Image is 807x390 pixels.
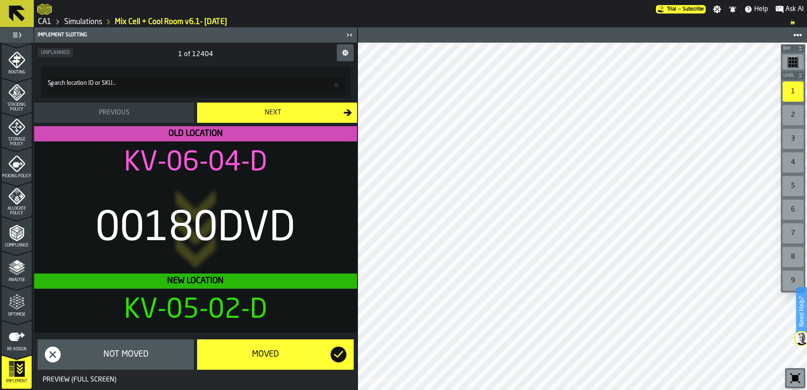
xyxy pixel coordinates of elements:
[34,370,125,390] button: button-Preview (Full Screen)
[2,243,32,248] span: Compliance
[783,152,804,173] div: 4
[781,198,805,222] div: button-toolbar-undefined
[64,17,102,27] a: link-to-/wh/i/76e2a128-1b54-4d66-80d4-05ae4c277723
[741,4,772,14] label: button-toggle-Help
[710,5,725,14] label: button-toggle-Settings
[781,245,805,269] div: button-toolbar-undefined
[34,274,357,289] h2: New Location
[2,148,32,181] li: menu Picking Policy
[2,113,32,147] li: menu Storage Policy
[197,103,357,123] button: button-Next
[344,30,355,40] label: button-toggle-Close me
[2,29,32,41] label: button-toggle-Toggle Full Menu
[2,137,32,146] span: Storage Policy
[754,4,768,14] span: Help
[678,6,681,12] span: —
[781,71,805,80] button: button-
[782,73,796,78] span: Level
[783,176,804,196] div: 5
[656,5,706,14] a: link-to-/wh/i/76e2a128-1b54-4d66-80d4-05ae4c277723/pricing/
[783,200,804,220] div: 6
[2,44,32,78] li: menu Routing
[667,6,676,12] span: Trial
[41,199,350,260] div: 00180DVD
[781,174,805,198] div: button-toolbar-undefined
[36,290,355,331] span: KV-05-02-D
[785,4,804,14] span: Ask AI
[2,182,32,216] li: menu Allocate Policy
[37,2,52,17] a: logo-header
[36,143,355,184] span: KV-06-04-D
[783,223,804,244] div: 7
[781,80,805,103] div: button-toolbar-undefined
[46,78,345,92] input: label
[2,321,32,355] li: menu Re-assign
[772,4,807,14] label: button-toggle-Ask AI
[656,5,706,14] div: Menu Subscription
[63,349,189,360] div: Not Moved
[797,288,806,335] label: Need Help?
[2,217,32,251] li: menu Compliance
[2,379,32,384] span: Implement
[781,269,805,292] div: button-toolbar-undefined
[2,347,32,352] span: Re-assign
[39,108,189,118] div: Previous
[783,81,804,102] div: 1
[38,339,194,370] button: button-Not Moved
[2,9,32,43] li: menu Agents
[781,127,805,151] div: button-toolbar-undefined
[783,105,804,125] div: 2
[725,5,740,14] label: button-toggle-Notifications
[788,371,802,385] svg: Reset zoom and position
[785,368,805,388] div: button-toolbar-undefined
[2,278,32,282] span: Analyse
[783,247,804,267] div: 8
[2,252,32,285] li: menu Analyse
[2,312,32,317] span: Optimise
[48,80,116,87] span: label
[202,349,328,360] div: Moved
[34,27,357,43] header: Implement Slotting
[2,174,32,179] span: Picking Policy
[38,17,51,27] a: link-to-/wh/i/76e2a128-1b54-4d66-80d4-05ae4c277723
[34,103,194,123] button: button-Previous
[2,103,32,112] span: Stacking Policy
[2,286,32,320] li: menu Optimise
[197,339,353,370] button: button-Moved
[34,126,357,141] h2: Old Location
[782,46,796,51] span: Bay
[781,53,805,71] div: button-toolbar-undefined
[36,32,344,38] div: Implement Slotting
[2,79,32,112] li: menu Stacking Policy
[2,206,32,216] span: Allocate Policy
[115,17,227,27] a: link-to-/wh/i/76e2a128-1b54-4d66-80d4-05ae4c277723/simulations/736ba851-ab32-4f55-acff-bfdba0928cd0
[37,17,804,27] nav: Breadcrumb
[2,70,32,75] span: Routing
[783,271,804,291] div: 9
[682,6,704,12] span: Subscribe
[202,108,343,118] div: Next
[360,371,407,388] a: logo-header
[781,151,805,174] div: button-toolbar-undefined
[781,44,805,53] button: button-
[781,103,805,127] div: button-toolbar-undefined
[39,375,120,385] div: Preview (Full Screen)
[781,222,805,245] div: button-toolbar-undefined
[783,129,804,149] div: 3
